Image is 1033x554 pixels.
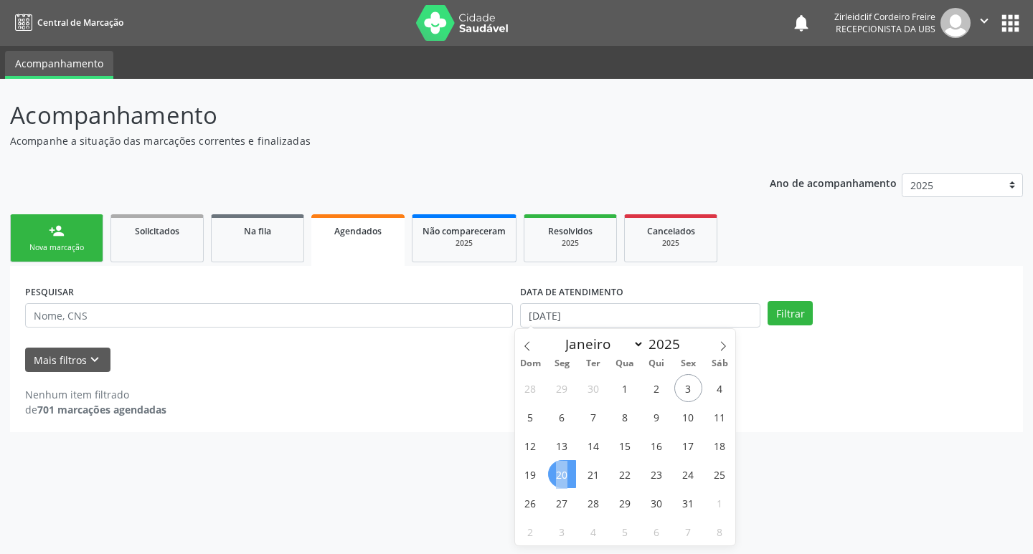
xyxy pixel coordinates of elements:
[516,403,544,431] span: Outubro 5, 2025
[515,359,547,368] span: Dom
[21,242,93,253] div: Nova marcação
[770,173,897,191] p: Ano de acompanhamento
[546,359,577,368] span: Seg
[548,460,576,488] span: Outubro 20, 2025
[674,374,702,402] span: Outubro 3, 2025
[577,359,609,368] span: Ter
[25,303,513,328] input: Nome, CNS
[940,8,971,38] img: img
[609,359,641,368] span: Qua
[971,8,998,38] button: 
[516,374,544,402] span: Setembro 28, 2025
[534,238,606,249] div: 2025
[334,225,382,237] span: Agendados
[641,359,672,368] span: Qui
[611,403,639,431] span: Outubro 8, 2025
[10,97,719,133] p: Acompanhamento
[516,517,544,545] span: Novembro 2, 2025
[706,460,734,488] span: Outubro 25, 2025
[635,238,707,249] div: 2025
[836,23,935,35] span: Recepcionista da UBS
[25,348,110,373] button: Mais filtroskeyboard_arrow_down
[25,387,166,402] div: Nenhum item filtrado
[611,460,639,488] span: Outubro 22, 2025
[834,11,935,23] div: Zirleidclif Cordeiro Freire
[580,374,608,402] span: Setembro 30, 2025
[674,431,702,459] span: Outubro 17, 2025
[643,431,671,459] span: Outubro 16, 2025
[244,225,271,237] span: Na fila
[611,517,639,545] span: Novembro 5, 2025
[768,301,813,325] button: Filtrar
[516,431,544,459] span: Outubro 12, 2025
[548,225,593,237] span: Resolvidos
[548,517,576,545] span: Novembro 3, 2025
[704,359,735,368] span: Sáb
[520,281,623,303] label: DATA DE ATENDIMENTO
[643,403,671,431] span: Outubro 9, 2025
[548,403,576,431] span: Outubro 6, 2025
[580,489,608,517] span: Outubro 28, 2025
[580,431,608,459] span: Outubro 14, 2025
[548,489,576,517] span: Outubro 27, 2025
[674,517,702,545] span: Novembro 7, 2025
[37,403,166,416] strong: 701 marcações agendadas
[643,489,671,517] span: Outubro 30, 2025
[643,374,671,402] span: Outubro 2, 2025
[611,431,639,459] span: Outubro 15, 2025
[423,238,506,249] div: 2025
[643,517,671,545] span: Novembro 6, 2025
[706,374,734,402] span: Outubro 4, 2025
[706,489,734,517] span: Novembro 1, 2025
[674,460,702,488] span: Outubro 24, 2025
[10,133,719,148] p: Acompanhe a situação das marcações correntes e finalizadas
[674,403,702,431] span: Outubro 10, 2025
[706,517,734,545] span: Novembro 8, 2025
[674,489,702,517] span: Outubro 31, 2025
[580,517,608,545] span: Novembro 4, 2025
[647,225,695,237] span: Cancelados
[135,225,179,237] span: Solicitados
[791,13,811,33] button: notifications
[520,303,760,328] input: Selecione um intervalo
[10,11,123,34] a: Central de Marcação
[25,281,74,303] label: PESQUISAR
[611,374,639,402] span: Outubro 1, 2025
[25,402,166,417] div: de
[643,460,671,488] span: Outubro 23, 2025
[423,225,506,237] span: Não compareceram
[706,403,734,431] span: Outubro 11, 2025
[559,334,645,354] select: Month
[37,16,123,29] span: Central de Marcação
[644,335,692,353] input: Year
[580,403,608,431] span: Outubro 7, 2025
[49,223,65,239] div: person_add
[516,489,544,517] span: Outubro 26, 2025
[998,11,1023,36] button: apps
[580,460,608,488] span: Outubro 21, 2025
[516,460,544,488] span: Outubro 19, 2025
[976,13,992,29] i: 
[611,489,639,517] span: Outubro 29, 2025
[672,359,704,368] span: Sex
[706,431,734,459] span: Outubro 18, 2025
[548,431,576,459] span: Outubro 13, 2025
[87,352,103,368] i: keyboard_arrow_down
[548,374,576,402] span: Setembro 29, 2025
[5,51,113,79] a: Acompanhamento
